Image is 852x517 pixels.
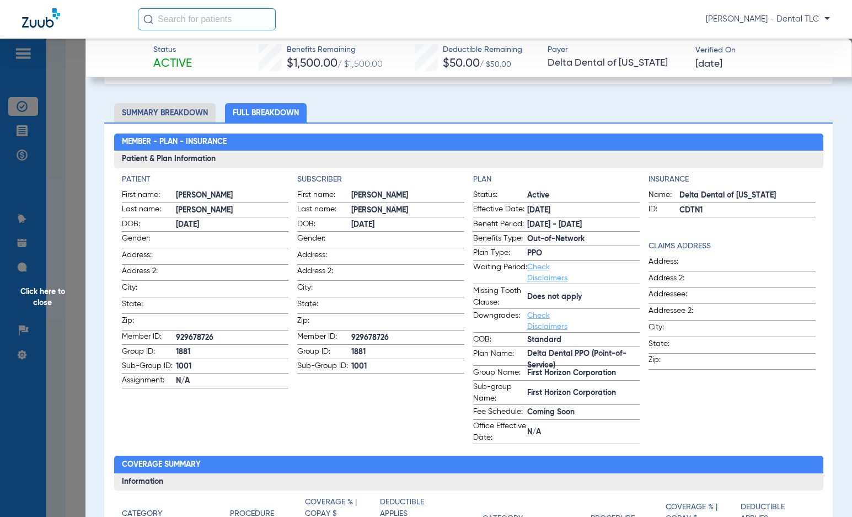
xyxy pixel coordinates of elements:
[649,338,703,353] span: State:
[297,249,351,264] span: Address:
[297,282,351,297] span: City:
[473,189,527,202] span: Status:
[297,174,464,185] h4: Subscriber
[297,189,351,202] span: First name:
[649,322,703,337] span: City:
[649,256,703,271] span: Address:
[287,44,383,56] span: Benefits Remaining
[649,241,816,252] h4: Claims Address
[649,289,703,303] span: Addressee:
[527,219,640,231] span: [DATE] - [DATE]
[527,291,640,303] span: Does not apply
[114,151,823,168] h3: Patient & Plan Information
[548,56,686,70] span: Delta Dental of [US_STATE]
[176,332,288,344] span: 929678726
[473,310,527,332] span: Downgrades:
[649,305,703,320] span: Addressee 2:
[473,218,527,232] span: Benefit Period:
[527,354,640,365] span: Delta Dental PPO (Point-of-Service)
[473,367,527,380] span: Group Name:
[527,312,567,331] a: Check Disclaimers
[480,61,511,68] span: / $50.00
[473,420,527,444] span: Office Effective Date:
[122,233,176,248] span: Gender:
[122,299,176,313] span: State:
[297,204,351,217] span: Last name:
[351,332,464,344] span: 929678726
[527,205,640,216] span: [DATE]
[287,58,337,70] span: $1,500.00
[548,44,686,56] span: Payer
[114,103,216,122] li: Summary Breakdown
[114,134,823,151] h2: Member - Plan - Insurance
[297,299,351,313] span: State:
[473,406,527,419] span: Fee Schedule:
[527,334,640,346] span: Standard
[297,233,351,248] span: Gender:
[351,205,464,216] span: [PERSON_NAME]
[297,218,351,232] span: DOB:
[527,387,640,399] span: First Horizon Corporation
[527,233,640,245] span: Out-of-Network
[797,464,852,517] iframe: Chat Widget
[679,190,816,201] span: Delta Dental of [US_STATE]
[225,103,307,122] li: Full Breakdown
[176,190,288,201] span: [PERSON_NAME]
[706,14,830,25] span: [PERSON_NAME] - Dental TLC
[351,190,464,201] span: [PERSON_NAME]
[122,360,176,374] span: Sub-Group ID:
[122,189,176,202] span: First name:
[649,273,703,287] span: Address 2:
[122,265,176,280] span: Address 2:
[351,361,464,372] span: 1001
[122,331,176,344] span: Member ID:
[22,8,60,28] img: Zuub Logo
[649,174,816,185] h4: Insurance
[122,282,176,297] span: City:
[473,174,640,185] h4: Plan
[649,354,703,369] span: Zip:
[351,219,464,231] span: [DATE]
[527,427,640,438] span: N/A
[473,334,527,347] span: COB:
[473,262,527,284] span: Waiting Period:
[473,204,527,217] span: Effective Date:
[122,249,176,264] span: Address:
[443,58,480,70] span: $50.00
[114,473,823,491] h3: Information
[297,315,351,330] span: Zip:
[176,205,288,216] span: [PERSON_NAME]
[649,189,679,202] span: Name:
[153,44,192,56] span: Status
[176,219,288,231] span: [DATE]
[122,346,176,359] span: Group ID:
[473,381,527,404] span: Sub-group Name:
[297,331,351,344] span: Member ID:
[122,174,288,185] h4: Patient
[695,45,834,56] span: Verified On
[297,360,351,374] span: Sub-Group ID:
[176,361,288,372] span: 1001
[122,218,176,232] span: DOB:
[527,367,640,379] span: First Horizon Corporation
[297,265,351,280] span: Address 2:
[143,14,153,24] img: Search Icon
[649,204,679,217] span: ID:
[176,347,288,358] span: 1881
[351,347,464,358] span: 1881
[122,375,176,388] span: Assignment:
[473,247,527,260] span: Plan Type:
[473,285,527,308] span: Missing Tooth Clause:
[443,44,522,56] span: Deductible Remaining
[114,456,823,473] h2: Coverage Summary
[473,348,527,366] span: Plan Name:
[527,190,640,201] span: Active
[527,248,640,259] span: PPO
[297,346,351,359] span: Group ID:
[695,57,722,71] span: [DATE]
[153,56,192,72] span: Active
